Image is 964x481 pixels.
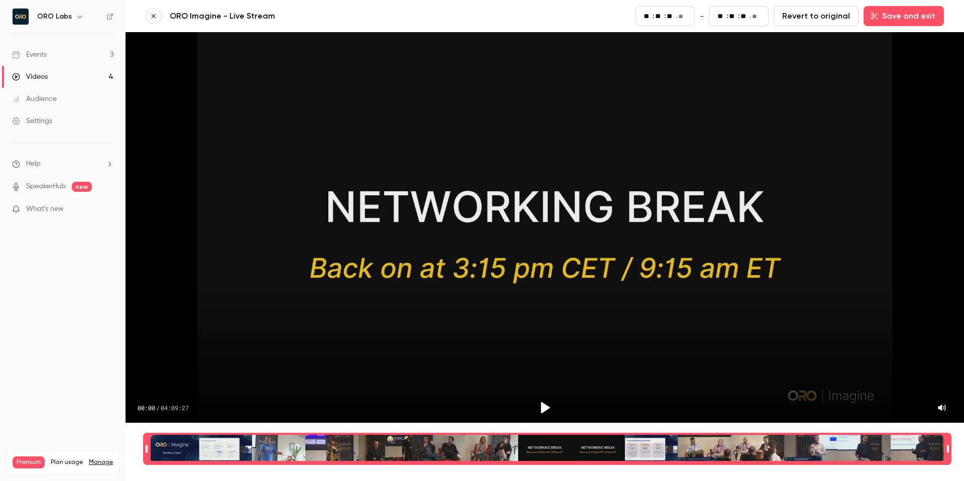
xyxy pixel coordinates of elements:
[864,6,944,26] button: Save and exit
[932,398,952,418] button: Mute
[678,11,686,22] input: milliseconds
[12,94,57,104] div: Audience
[12,159,113,169] li: help-dropdown-opener
[170,10,411,22] a: ORO Imagine - Live Stream
[161,404,189,412] span: 04:09:27
[26,159,41,169] span: Help
[26,204,64,214] span: What's new
[667,11,675,22] input: seconds
[644,11,652,22] input: hours
[143,434,150,464] div: Time range seconds start time
[727,11,728,22] span: :
[12,116,52,126] div: Settings
[146,435,944,463] div: Time range selector
[37,12,72,22] h6: ORO Labs
[72,182,92,192] span: new
[533,396,557,420] button: Play
[717,11,726,22] input: hours
[156,404,160,412] span: /
[729,11,737,22] input: minutes
[138,404,189,412] div: 00:00
[752,11,760,22] input: milliseconds
[653,11,654,22] span: :
[655,11,663,22] input: minutes
[738,11,740,22] span: :
[51,458,83,466] span: Plan usage
[101,205,113,214] iframe: Noticeable Trigger
[26,181,66,192] a: SpeakerHub
[664,11,666,22] span: :
[89,458,113,466] a: Manage
[635,6,695,26] fieldset: 01:25.20
[13,456,45,468] span: Premium
[138,404,155,412] span: 00:00
[12,72,48,82] div: Videos
[750,11,751,22] span: .
[700,10,704,22] span: -
[13,9,29,25] img: ORO Labs
[676,11,677,22] span: .
[709,6,769,26] fieldset: 04:10:52.32
[741,11,749,22] input: seconds
[12,50,47,60] div: Events
[774,6,859,26] button: Revert to original
[126,32,964,423] section: Video player
[944,434,951,464] div: Time range seconds end time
